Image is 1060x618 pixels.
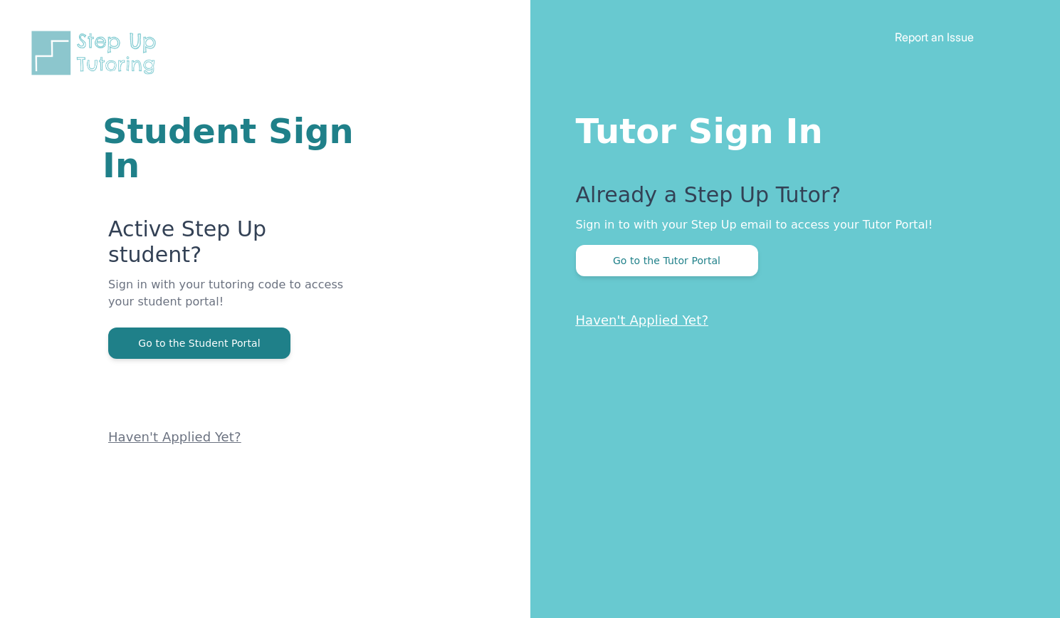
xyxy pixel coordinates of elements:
[103,114,360,182] h1: Student Sign In
[576,182,1004,216] p: Already a Step Up Tutor?
[108,336,290,350] a: Go to the Student Portal
[108,216,360,276] p: Active Step Up student?
[108,328,290,359] button: Go to the Student Portal
[108,276,360,328] p: Sign in with your tutoring code to access your student portal!
[576,216,1004,234] p: Sign in to with your Step Up email to access your Tutor Portal!
[576,253,758,267] a: Go to the Tutor Portal
[576,313,709,328] a: Haven't Applied Yet?
[576,108,1004,148] h1: Tutor Sign In
[108,429,241,444] a: Haven't Applied Yet?
[28,28,165,78] img: Step Up Tutoring horizontal logo
[895,30,974,44] a: Report an Issue
[576,245,758,276] button: Go to the Tutor Portal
